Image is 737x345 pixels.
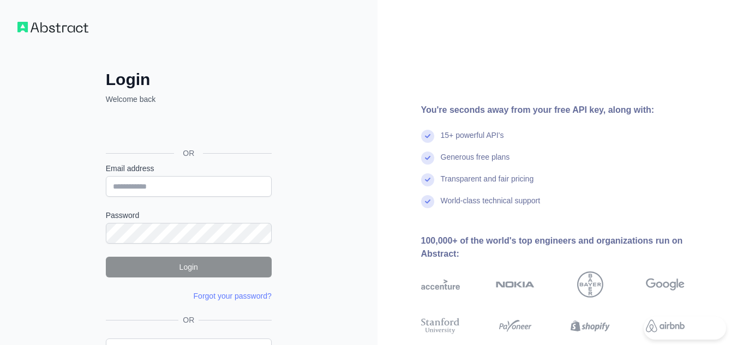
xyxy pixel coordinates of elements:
[441,130,504,152] div: 15+ powerful API's
[421,152,434,165] img: check mark
[421,195,434,208] img: check mark
[421,234,720,261] div: 100,000+ of the world's top engineers and organizations run on Abstract:
[421,173,434,186] img: check mark
[441,152,510,173] div: Generous free plans
[571,316,609,336] img: shopify
[178,314,199,325] span: OR
[421,130,434,143] img: check mark
[106,257,272,277] button: Login
[174,148,203,159] span: OR
[441,173,534,195] div: Transparent and fair pricing
[421,271,460,298] img: accenture
[421,104,720,117] div: You're seconds away from your free API key, along with:
[577,271,603,298] img: bayer
[106,70,272,89] h2: Login
[646,316,685,336] img: airbnb
[496,316,535,336] img: payoneer
[106,94,272,105] p: Welcome back
[106,163,272,174] label: Email address
[17,22,88,33] img: Workflow
[194,292,272,300] a: Forgot your password?
[106,210,272,221] label: Password
[646,271,685,298] img: google
[644,317,726,340] iframe: Toggle Customer Support
[421,316,460,336] img: stanford university
[100,117,275,141] iframe: Sign in with Google Button
[496,271,535,298] img: nokia
[441,195,541,217] div: World-class technical support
